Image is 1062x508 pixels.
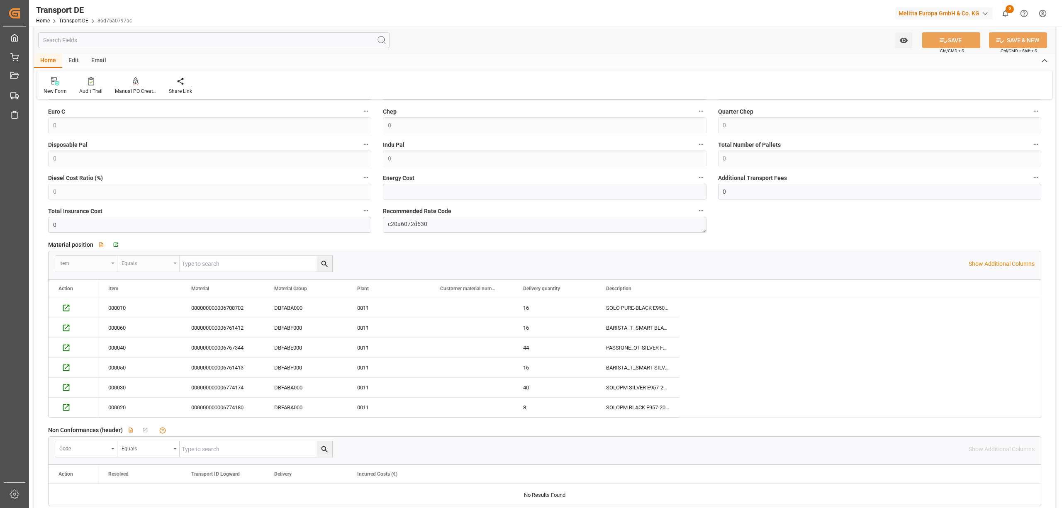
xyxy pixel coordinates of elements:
button: open menu [117,441,180,457]
div: 000000000006774180 [181,398,264,417]
button: Indu Pal [696,139,706,150]
input: Type to search [180,256,332,272]
div: Press SPACE to select this row. [49,378,98,398]
input: Search Fields [38,32,390,48]
span: Total Insurance Cost [48,207,102,216]
span: Plant [357,286,369,292]
div: 000040 [98,338,181,357]
span: Ctrl/CMD + S [940,48,964,54]
button: Total Insurance Cost [360,205,371,216]
div: 0011 [347,318,430,338]
span: Quarter Chep [718,107,753,116]
span: Additional Transport Fees [718,174,787,182]
button: SAVE [922,32,980,48]
div: Home [34,54,62,68]
div: 000000000006761413 [181,358,264,377]
button: Total Number of Pallets [1030,139,1041,150]
div: DBFABF000 [264,318,347,338]
div: DBFABA000 [264,378,347,397]
div: Audit Trail [79,88,102,95]
button: open menu [117,256,180,272]
div: Item [59,258,108,267]
div: DBFABE000 [264,338,347,357]
textarea: c20a6072d630 [383,217,706,233]
input: Type to search [180,441,332,457]
div: Edit [62,54,85,68]
div: Press SPACE to select this row. [49,338,98,358]
button: Disposable Pal [360,139,371,150]
button: search button [317,441,332,457]
button: search button [317,256,332,272]
div: 0011 [347,338,430,357]
div: SOLOPM SILVER E957-203 EU [596,378,679,397]
span: 9 [1006,5,1014,13]
div: 0011 [347,358,430,377]
div: 0011 [347,398,430,417]
div: 8 [513,398,596,417]
span: Non Conformances (header) [48,426,123,435]
div: 000050 [98,358,181,377]
span: Chep [383,107,397,116]
div: Action [58,471,73,477]
div: 0011 [347,298,430,318]
div: 000020 [98,398,181,417]
span: Resolved [108,471,129,477]
button: Additional Transport Fees [1030,172,1041,183]
div: Press SPACE to select this row. [98,318,679,338]
div: DBFABA000 [264,398,347,417]
div: 16 [513,358,596,377]
span: Recommended Rate Code [383,207,451,216]
span: Material [191,286,209,292]
p: Show Additional Columns [969,260,1035,268]
span: Transport ID Logward [191,471,240,477]
span: Material Group [274,286,307,292]
div: DBFABF000 [264,358,347,377]
div: 44 [513,338,596,357]
div: Action [58,286,73,292]
button: Quarter Chep [1030,106,1041,117]
button: Chep [696,106,706,117]
div: Press SPACE to select this row. [49,398,98,418]
div: Press SPACE to select this row. [98,338,679,358]
span: Customer material number [440,286,496,292]
div: Press SPACE to select this row. [49,298,98,318]
div: code [59,443,108,452]
div: Share Link [169,88,192,95]
div: PASSIONE_OT SILVER F531-101 EU [596,338,679,357]
div: 16 [513,318,596,338]
div: Melitta Europa GmbH & Co. KG [895,7,993,19]
div: Press SPACE to select this row. [49,358,98,378]
div: Press SPACE to select this row. [98,358,679,378]
span: Description [606,286,631,292]
div: 16 [513,298,596,318]
button: Recommended Rate Code [696,205,706,216]
button: SAVE & NEW [989,32,1047,48]
div: BARISTA_T_SMART BLACK F830-102 EU [596,318,679,338]
div: Press SPACE to select this row. [98,378,679,398]
div: BARISTA_T_SMART SILVER F830-101 EU [596,358,679,377]
span: Indu Pal [383,141,404,149]
div: Press SPACE to select this row. [98,298,679,318]
button: Help Center [1015,4,1033,23]
span: Euro C [48,107,65,116]
span: Total Number of Pallets [718,141,781,149]
button: show 9 new notifications [996,4,1015,23]
span: Energy Cost [383,174,414,182]
span: Material position [48,241,93,249]
span: Ctrl/CMD + Shift + S [1001,48,1037,54]
button: open menu [55,256,117,272]
div: 000000000006774174 [181,378,264,397]
div: 000060 [98,318,181,338]
span: Item [108,286,118,292]
div: Press SPACE to select this row. [49,318,98,338]
div: SOLOPM BLACK E957-201 EU [596,398,679,417]
div: Manual PO Creation [115,88,156,95]
div: Equals [122,443,171,452]
span: Delivery [274,471,292,477]
span: Disposable Pal [48,141,88,149]
div: 000000000006767344 [181,338,264,357]
button: Diesel Cost Ratio (%) [360,172,371,183]
div: 000010 [98,298,181,318]
div: Transport DE [36,4,132,16]
span: Delivery quantity [523,286,560,292]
